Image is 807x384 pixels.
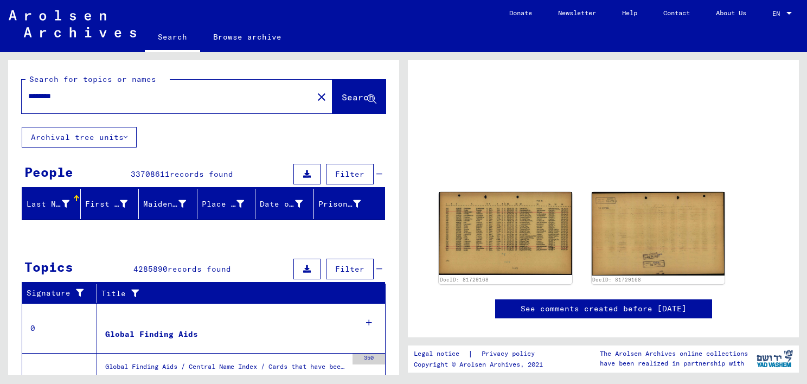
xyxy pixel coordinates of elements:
[143,199,186,210] div: Maiden Name
[311,86,332,107] button: Clear
[131,169,170,179] span: 33708611
[105,362,347,377] div: Global Finding Aids / Central Name Index / Cards that have been scanned during first sequential m...
[27,199,69,210] div: Last Name
[24,257,73,277] div: Topics
[318,199,361,210] div: Prisoner #
[473,348,548,360] a: Privacy policy
[326,259,374,279] button: Filter
[754,345,795,372] img: yv_logo.png
[255,189,314,219] mat-header-cell: Date of Birth
[202,199,245,210] div: Place of Birth
[260,195,316,213] div: Date of Birth
[318,195,375,213] div: Prisoner #
[335,264,364,274] span: Filter
[27,195,83,213] div: Last Name
[202,195,258,213] div: Place of Birth
[81,189,139,219] mat-header-cell: First Name
[315,91,328,104] mat-icon: close
[101,285,375,302] div: Title
[600,349,748,359] p: The Arolsen Archives online collections
[9,10,136,37] img: Arolsen_neg.svg
[440,277,489,283] a: DocID: 81729168
[332,80,386,113] button: Search
[85,199,128,210] div: First Name
[22,303,97,353] td: 0
[197,189,256,219] mat-header-cell: Place of Birth
[24,162,73,182] div: People
[600,359,748,368] p: have been realized in partnership with
[592,277,641,283] a: DocID: 81729168
[27,285,99,302] div: Signature
[772,10,784,17] span: EN
[592,192,725,276] img: 002.jpg
[342,92,374,103] span: Search
[439,192,572,275] img: 001.jpg
[170,169,233,179] span: records found
[200,24,294,50] a: Browse archive
[335,169,364,179] span: Filter
[29,74,156,84] mat-label: Search for topics or names
[101,288,364,299] div: Title
[22,189,81,219] mat-header-cell: Last Name
[133,264,168,274] span: 4285890
[414,348,548,360] div: |
[353,354,385,364] div: 350
[85,195,142,213] div: First Name
[521,303,687,315] a: See comments created before [DATE]
[260,199,303,210] div: Date of Birth
[168,264,231,274] span: records found
[314,189,385,219] mat-header-cell: Prisoner #
[27,287,88,299] div: Signature
[139,189,197,219] mat-header-cell: Maiden Name
[414,360,548,369] p: Copyright © Arolsen Archives, 2021
[414,348,468,360] a: Legal notice
[326,164,374,184] button: Filter
[145,24,200,52] a: Search
[22,127,137,148] button: Archival tree units
[143,195,200,213] div: Maiden Name
[105,329,198,340] div: Global Finding Aids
